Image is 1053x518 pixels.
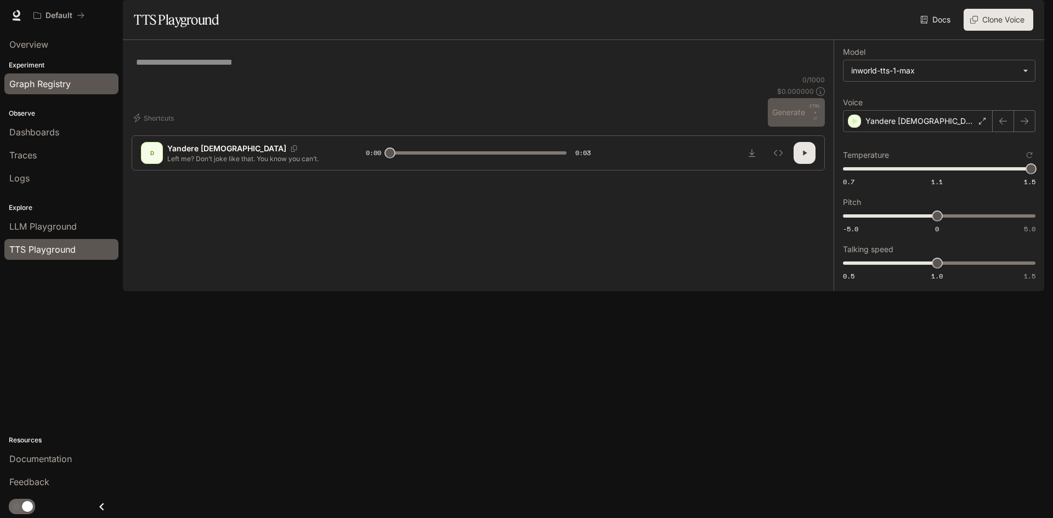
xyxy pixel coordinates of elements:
[931,271,943,281] span: 1.0
[143,144,161,162] div: D
[286,145,302,152] button: Copy Voice ID
[843,151,889,159] p: Temperature
[964,9,1033,31] button: Clone Voice
[851,65,1017,76] div: inworld-tts-1-max
[366,147,381,158] span: 0:00
[767,142,789,164] button: Inspect
[843,48,865,56] p: Model
[843,246,893,253] p: Talking speed
[134,9,219,31] h1: TTS Playground
[46,11,72,20] p: Default
[777,87,814,96] p: $ 0.000000
[843,60,1035,81] div: inworld-tts-1-max
[843,198,861,206] p: Pitch
[132,109,178,127] button: Shortcuts
[1024,271,1035,281] span: 1.5
[935,224,939,234] span: 0
[802,75,825,84] p: 0 / 1000
[931,177,943,186] span: 1.1
[167,154,339,163] p: Left me? Don’t joke like that. You know you can’t.
[741,142,763,164] button: Download audio
[843,271,854,281] span: 0.5
[1023,149,1035,161] button: Reset to default
[865,116,975,127] p: Yandere [DEMOGRAPHIC_DATA]
[843,224,858,234] span: -5.0
[1024,224,1035,234] span: 5.0
[843,177,854,186] span: 0.7
[918,9,955,31] a: Docs
[575,147,591,158] span: 0:03
[843,99,863,106] p: Voice
[29,4,89,26] button: All workspaces
[167,143,286,154] p: Yandere [DEMOGRAPHIC_DATA]
[1024,177,1035,186] span: 1.5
